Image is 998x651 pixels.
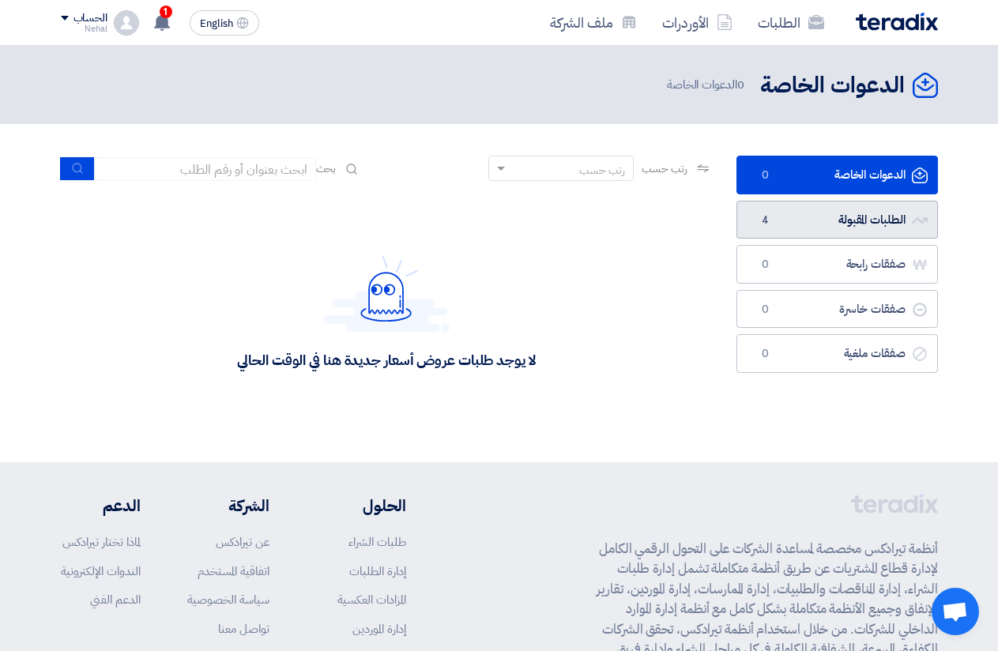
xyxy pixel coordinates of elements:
[323,255,450,332] img: Hello
[114,10,139,36] img: profile_test.png
[736,290,938,329] a: صفقات خاسرة0
[73,12,107,25] div: الحساب
[61,494,141,517] li: الدعم
[352,620,406,638] a: إدارة الموردين
[198,563,269,580] a: اتفاقية المستخدم
[95,157,316,181] input: ابحث بعنوان أو رقم الطلب
[760,70,905,101] h2: الدعوات الخاصة
[667,76,748,94] span: الدعوات الخاصة
[736,334,938,373] a: صفقات ملغية0
[736,156,938,194] a: الدعوات الخاصة0
[756,257,775,273] span: 0
[218,620,269,638] a: تواصل معنا
[756,346,775,362] span: 0
[537,4,650,41] a: ملف الشركة
[187,494,269,517] li: الشركة
[90,591,141,608] a: الدعم الفني
[216,533,269,551] a: عن تيرادكس
[317,494,406,517] li: الحلول
[348,533,406,551] a: طلبات الشراء
[237,351,535,369] div: لا يوجد طلبات عروض أسعار جديدة هنا في الوقت الحالي
[579,162,625,179] div: رتب حسب
[160,6,172,18] span: 1
[190,10,259,36] button: English
[736,245,938,284] a: صفقات رابحة0
[756,213,775,228] span: 4
[650,4,745,41] a: الأوردرات
[932,588,979,635] a: Open chat
[642,160,687,177] span: رتب حسب
[736,201,938,239] a: الطلبات المقبولة4
[756,302,775,318] span: 0
[61,24,107,33] div: Nehal
[349,563,406,580] a: إدارة الطلبات
[337,591,406,608] a: المزادات العكسية
[61,563,141,580] a: الندوات الإلكترونية
[745,4,837,41] a: الطلبات
[856,13,938,31] img: Teradix logo
[187,591,269,608] a: سياسة الخصوصية
[737,76,744,93] span: 0
[200,18,233,29] span: English
[62,533,141,551] a: لماذا تختار تيرادكس
[316,160,337,177] span: بحث
[756,167,775,183] span: 0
